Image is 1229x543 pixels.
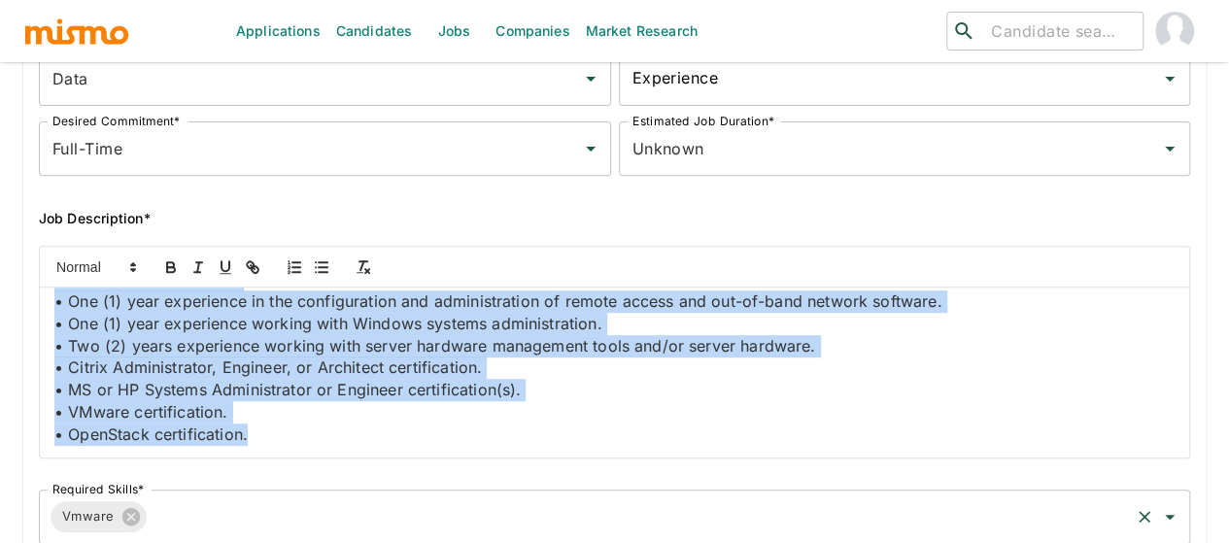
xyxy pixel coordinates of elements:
p: • One (1) year experience working with Windows systems administration. [54,313,1175,335]
p: • Citrix Administrator, Engineer, or Architect certification. [54,356,1175,379]
p: • MS or HP Systems Administrator or Engineer certification(s). [54,379,1175,401]
button: Open [1156,135,1183,162]
button: Open [1156,65,1183,92]
h6: Job Description* [39,207,1190,230]
label: Required Skills* [52,481,145,497]
p: • VMware certification. [54,401,1175,424]
div: Vmware [51,501,147,532]
label: Estimated Job Duration* [632,113,774,129]
img: logo [23,17,130,46]
input: Candidate search [983,17,1135,45]
strong: Preferred Qualifications [54,270,240,289]
span: Vmware [51,505,126,527]
button: Open [577,65,604,92]
button: Clear [1131,503,1158,530]
button: Open [1156,503,1183,530]
p: • OpenStack certification. [54,424,1175,446]
p: • Two (2) years experience working with server hardware management tools and/or server hardware. [54,335,1175,357]
img: Maia Reyes [1155,12,1194,51]
p: • One (1) year experience in the configuration and administration of remote access and out-of-ban... [54,290,1175,313]
button: Open [577,135,604,162]
label: Desired Commitment* [52,113,181,129]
